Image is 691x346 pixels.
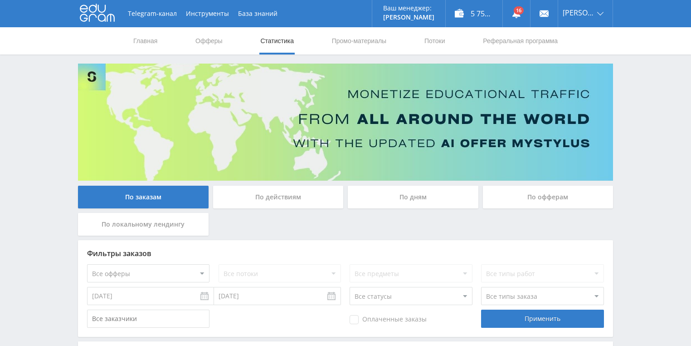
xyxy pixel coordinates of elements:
[383,14,434,21] p: [PERSON_NAME]
[87,249,604,257] div: Фильтры заказов
[563,9,594,16] span: [PERSON_NAME]
[483,186,613,208] div: По офферам
[331,27,387,54] a: Промо-материалы
[423,27,446,54] a: Потоки
[481,310,603,328] div: Применить
[78,213,209,236] div: По локальному лендингу
[259,27,295,54] a: Статистика
[195,27,224,54] a: Офферы
[132,27,158,54] a: Главная
[348,186,478,208] div: По дням
[78,64,613,181] img: Banner
[482,27,559,54] a: Реферальная программа
[78,186,209,208] div: По заказам
[350,315,427,324] span: Оплаченные заказы
[383,5,434,12] p: Ваш менеджер:
[213,186,344,208] div: По действиям
[87,310,209,328] input: Все заказчики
